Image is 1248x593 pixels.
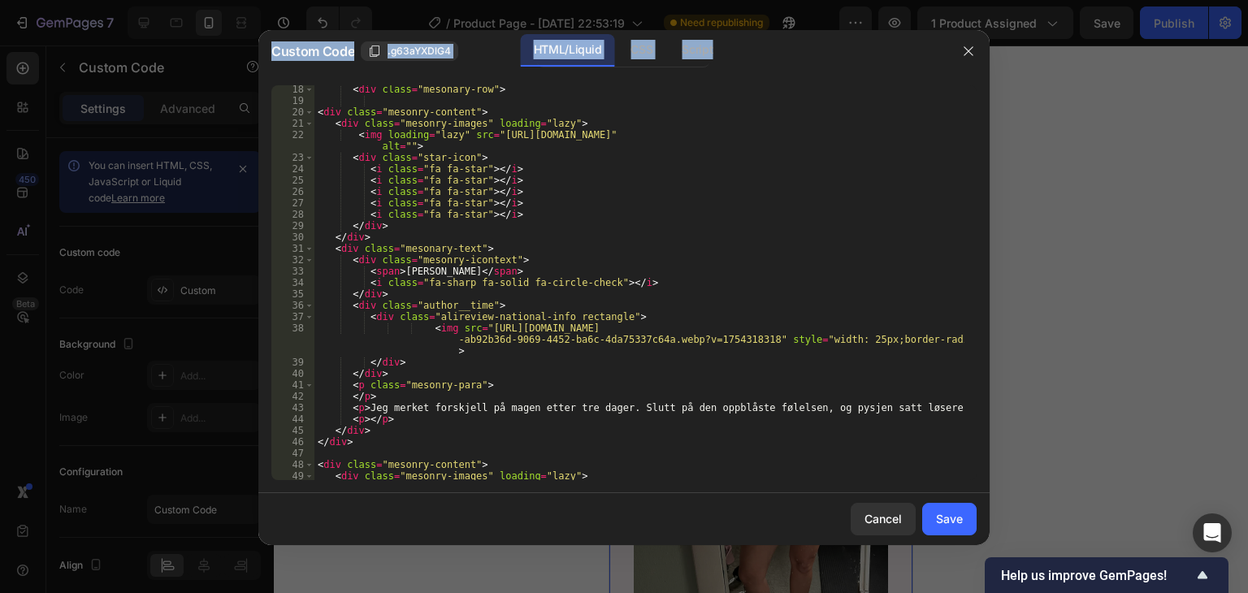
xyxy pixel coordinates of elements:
div: 30 [271,232,314,243]
div: Cancel [864,510,902,527]
div: 27 [271,197,314,209]
div: 26 [271,186,314,197]
div: 31 [271,243,314,254]
span: Custom Code [271,41,354,61]
div: CSS [617,34,665,67]
div: 49 [271,470,314,482]
div: 36 [271,300,314,311]
div: 18 [271,84,314,95]
button: Show survey - Help us improve GemPages! [1001,565,1212,585]
div: Open Intercom Messenger [1193,513,1232,552]
span: 4.9 [136,155,167,180]
div: 47 [271,448,314,459]
div: 43 [271,402,314,413]
div: 44 [271,413,314,425]
div: 35 [271,288,314,300]
button: .g63aYXDlG4 [361,41,458,61]
div: 22 [271,129,314,152]
div: 19 [271,95,314,106]
div: 23 [271,152,314,163]
h2: Synlige resultater, delt av kvinner akkurat som deg. [20,78,283,121]
div: Script [669,34,726,67]
div: 32 [271,254,314,266]
div: 46 [271,436,314,448]
span: Help us improve GemPages! [1001,568,1193,583]
button: Cancel [851,503,916,535]
div: 42 [271,391,314,402]
div: 29 [271,220,314,232]
div: 33 [271,266,314,277]
div: 34 [271,277,314,288]
div: Custom Code [20,101,89,115]
div: 38 [271,322,314,357]
div: 5087 fornøyde kunder [96,205,207,222]
div: 40 [271,368,314,379]
div: 39 [271,357,314,368]
div: 41 [271,379,314,391]
div: 25 [271,175,314,186]
div: 37 [271,311,314,322]
div: 21 [271,118,314,129]
button: Save [922,503,977,535]
div: 45 [271,425,314,436]
div: 48 [271,459,314,470]
div: Save [936,510,963,527]
div: 28 [271,209,314,220]
div: HTML/Liquid [521,34,614,67]
div: 20 [271,106,314,118]
span: .g63aYXDlG4 [388,44,451,58]
div: 24 [271,163,314,175]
